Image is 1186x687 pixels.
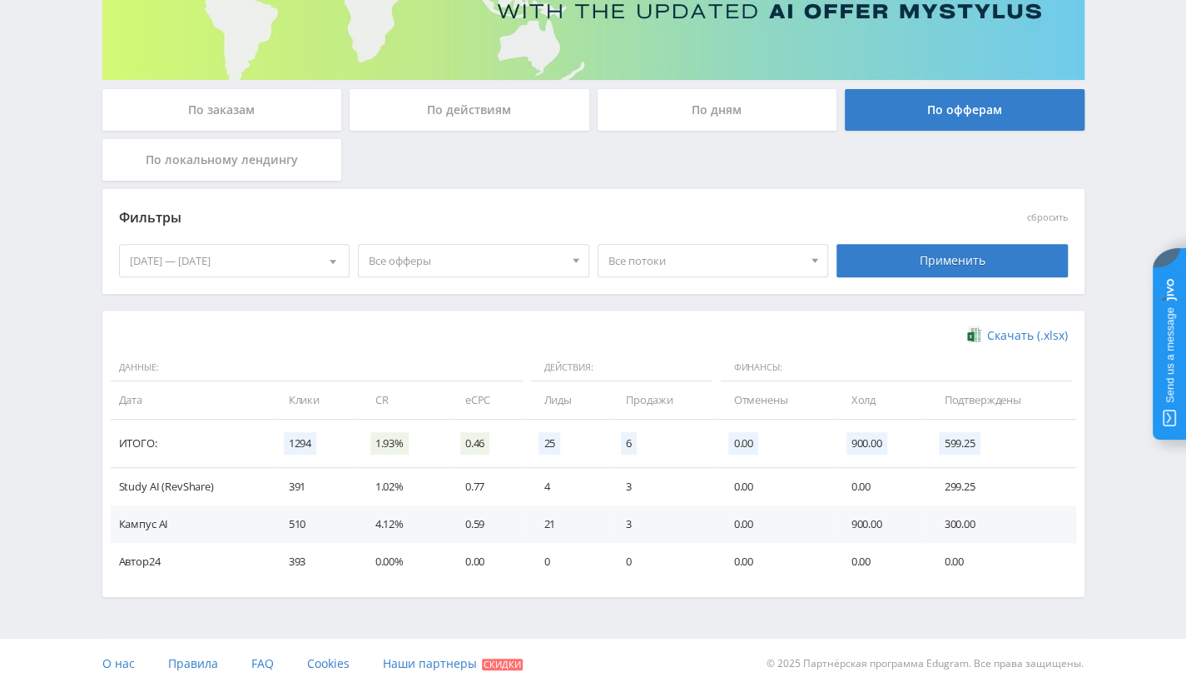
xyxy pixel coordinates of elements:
[721,354,1071,382] span: Финансы:
[927,381,1075,419] td: Подтверждены
[272,505,359,543] td: 510
[111,468,272,505] td: Study AI (RevShare)
[527,381,609,419] td: Лиды
[717,468,834,505] td: 0.00
[449,543,528,580] td: 0.00
[527,505,609,543] td: 21
[835,543,928,580] td: 0.00
[1027,212,1068,223] button: сбросить
[717,381,834,419] td: Отменены
[383,655,477,671] span: Наши партнеры
[835,381,928,419] td: Холд
[482,659,523,670] span: Скидки
[449,381,528,419] td: eCPC
[460,432,489,455] span: 0.46
[111,420,272,468] td: Итого:
[939,432,980,455] span: 599.25
[350,89,589,131] div: По действиям
[111,505,272,543] td: Кампус AI
[609,505,717,543] td: 3
[927,543,1075,580] td: 0.00
[845,89,1084,131] div: По офферам
[102,655,135,671] span: О нас
[846,432,887,455] span: 900.00
[369,245,563,276] span: Все офферы
[531,354,712,382] span: Действия:
[835,505,928,543] td: 900.00
[111,543,272,580] td: Автор24
[359,468,449,505] td: 1.02%
[967,326,981,343] img: xlsx
[102,139,342,181] div: По локальному лендингу
[717,505,834,543] td: 0.00
[538,432,560,455] span: 25
[621,432,637,455] span: 6
[987,329,1068,342] span: Скачать (.xlsx)
[307,655,350,671] span: Cookies
[168,655,218,671] span: Правила
[836,244,1068,277] div: Применить
[598,89,837,131] div: По дням
[527,468,609,505] td: 4
[609,543,717,580] td: 0
[835,468,928,505] td: 0.00
[119,206,829,231] div: Фильтры
[359,381,449,419] td: CR
[359,505,449,543] td: 4.12%
[609,468,717,505] td: 3
[272,468,359,505] td: 391
[251,655,274,671] span: FAQ
[272,543,359,580] td: 393
[359,543,449,580] td: 0.00%
[927,468,1075,505] td: 299.25
[728,432,757,455] span: 0.00
[527,543,609,580] td: 0
[284,432,316,455] span: 1294
[102,89,342,131] div: По заказам
[111,354,524,382] span: Данные:
[927,505,1075,543] td: 300.00
[609,381,717,419] td: Продажи
[449,468,528,505] td: 0.77
[272,381,359,419] td: Клики
[608,245,803,276] span: Все потоки
[111,381,272,419] td: Дата
[967,327,1067,344] a: Скачать (.xlsx)
[449,505,528,543] td: 0.59
[717,543,834,580] td: 0.00
[370,432,409,455] span: 1.93%
[120,245,350,276] div: [DATE] — [DATE]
